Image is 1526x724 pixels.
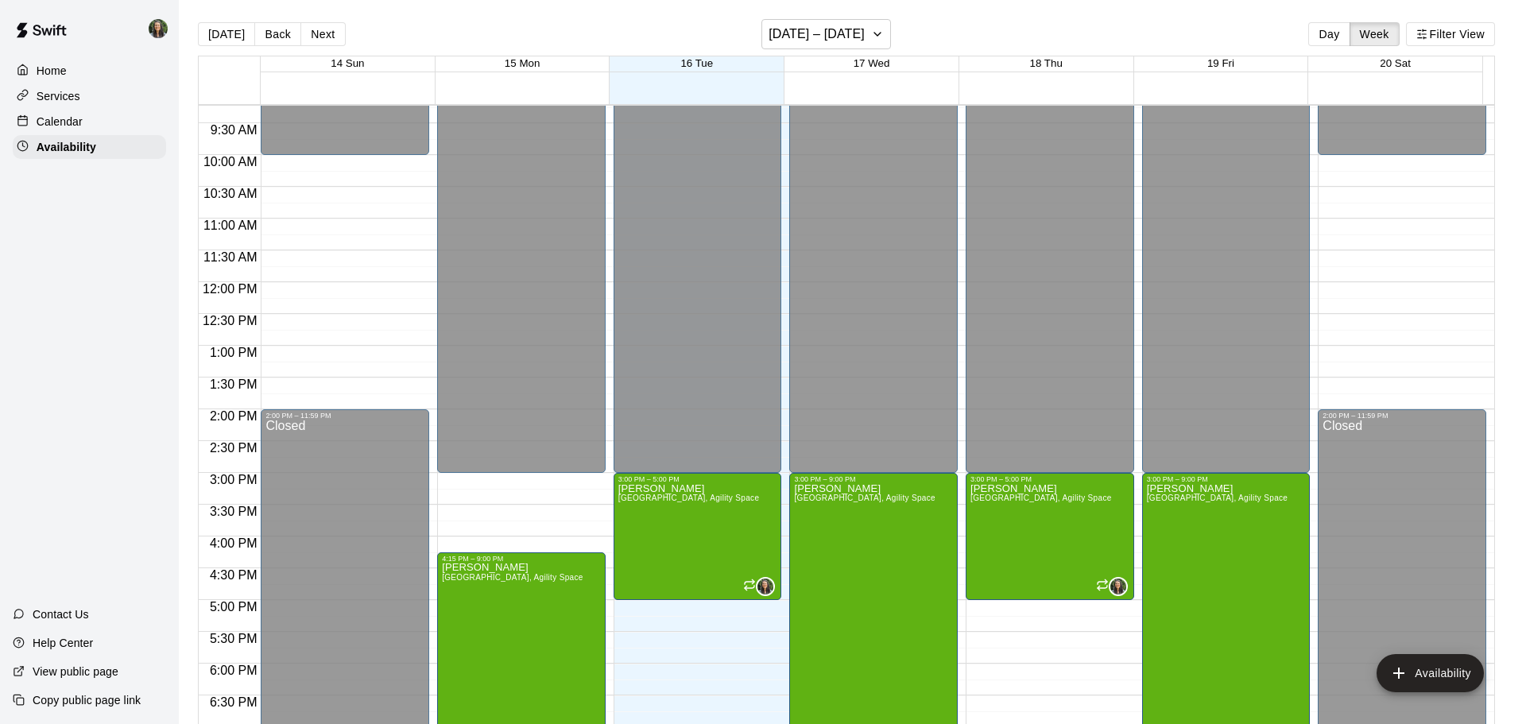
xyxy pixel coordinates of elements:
img: Megan MacDonald [1110,579,1126,594]
div: 3:00 PM – 9:00 PM [1147,475,1306,483]
span: [GEOGRAPHIC_DATA], Agility Space [794,494,935,502]
span: [GEOGRAPHIC_DATA], Agility Space [442,573,583,582]
span: 5:30 PM [206,632,261,645]
p: Services [37,88,80,104]
span: 2:30 PM [206,441,261,455]
div: 3:00 PM – 9:00 PM [794,475,953,483]
div: Megan MacDonald [756,577,775,596]
button: Day [1308,22,1350,46]
p: View public page [33,664,118,679]
span: [GEOGRAPHIC_DATA], Agility Space [1147,494,1288,502]
span: [GEOGRAPHIC_DATA], Agility Space [618,494,760,502]
span: 10:00 AM [199,155,261,168]
button: Week [1350,22,1400,46]
div: Megan MacDonald [1109,577,1128,596]
span: 3:00 PM [206,473,261,486]
span: 5:00 PM [206,600,261,614]
span: 11:30 AM [199,250,261,264]
img: Megan MacDonald [757,579,773,594]
p: Help Center [33,635,93,651]
span: 6:30 PM [206,695,261,709]
span: 10:30 AM [199,187,261,200]
div: 4:15 PM – 9:00 PM [442,555,601,563]
span: 4:00 PM [206,536,261,550]
p: Home [37,63,67,79]
span: 19 Fri [1207,57,1234,69]
span: 2:00 PM [206,409,261,423]
p: Availability [37,139,96,155]
span: 12:00 PM [199,282,261,296]
span: 15 Mon [505,57,540,69]
button: add [1377,654,1484,692]
button: Back [254,22,301,46]
p: Calendar [37,114,83,130]
h6: [DATE] – [DATE] [769,23,865,45]
span: 12:30 PM [199,314,261,327]
span: 4:30 PM [206,568,261,582]
div: 3:00 PM – 5:00 PM [970,475,1129,483]
span: 16 Tue [680,57,713,69]
span: 3:30 PM [206,505,261,518]
span: 14 Sun [331,57,364,69]
span: 1:30 PM [206,377,261,391]
span: 9:30 AM [207,123,261,137]
p: Copy public page link [33,692,141,708]
button: Filter View [1406,22,1495,46]
span: 20 Sat [1380,57,1411,69]
img: Megan MacDonald [149,19,168,38]
div: 3:00 PM – 5:00 PM [618,475,777,483]
div: 3:00 PM – 5:00 PM: Available [966,473,1134,600]
div: 3:00 PM – 5:00 PM: Available [614,473,782,600]
span: Recurring availability [743,579,756,594]
span: Recurring availability [1096,579,1109,594]
span: 6:00 PM [206,664,261,677]
div: 2:00 PM – 11:59 PM [1323,412,1481,420]
span: 11:00 AM [199,219,261,232]
button: Next [300,22,345,46]
button: [DATE] [198,22,255,46]
span: 1:00 PM [206,346,261,359]
span: [GEOGRAPHIC_DATA], Agility Space [970,494,1112,502]
span: 18 Thu [1030,57,1063,69]
p: Contact Us [33,606,89,622]
div: 2:00 PM – 11:59 PM [265,412,424,420]
span: 17 Wed [854,57,890,69]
